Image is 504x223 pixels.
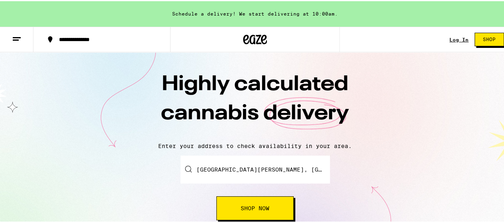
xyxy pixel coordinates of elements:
p: Enter your address to check availability in your area. [8,142,502,148]
button: Shop [475,32,504,45]
div: Log In [449,36,469,41]
h1: Highly calculated cannabis delivery [116,69,394,135]
span: Shop Now [241,204,269,210]
span: Shop [483,36,496,41]
input: Enter your delivery address [180,154,330,182]
button: Shop Now [216,195,294,219]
